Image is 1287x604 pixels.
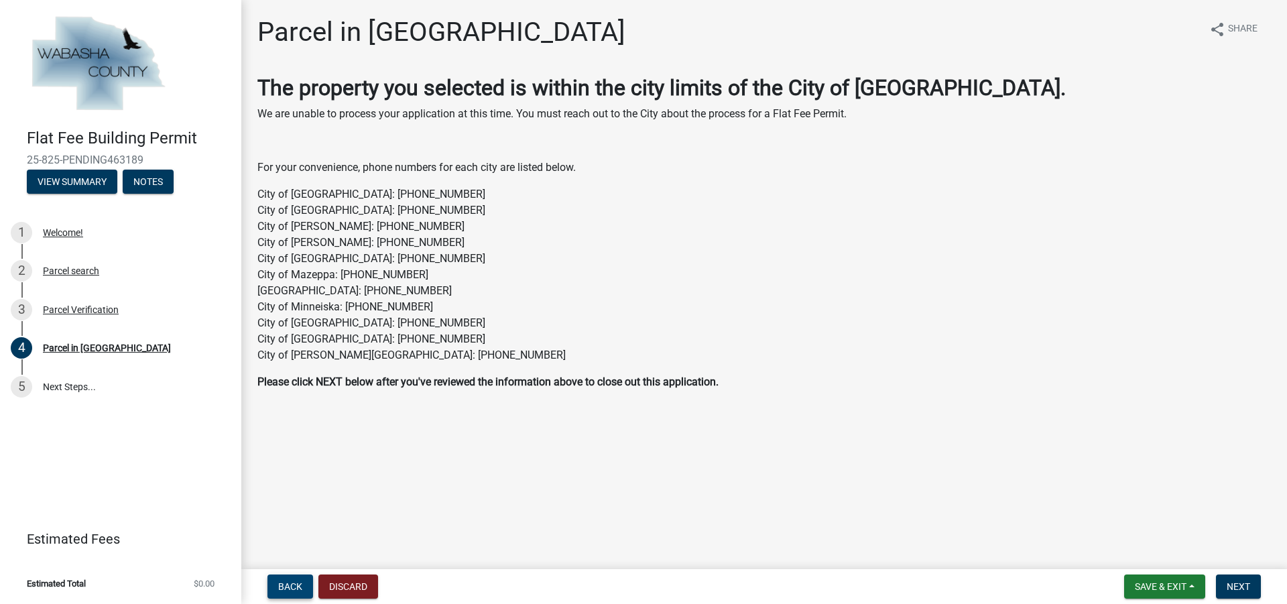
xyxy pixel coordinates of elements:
[43,343,171,353] div: Parcel in [GEOGRAPHIC_DATA]
[11,260,32,282] div: 2
[11,337,32,359] div: 4
[257,106,1271,122] p: We are unable to process your application at this time. You must reach out to the City about the ...
[27,177,117,188] wm-modal-confirm: Summary
[278,581,302,592] span: Back
[1227,581,1250,592] span: Next
[267,575,313,599] button: Back
[11,376,32,398] div: 5
[257,75,1066,101] strong: The property you selected is within the city limits of the City of [GEOGRAPHIC_DATA].
[11,299,32,320] div: 3
[257,186,1271,363] p: City of [GEOGRAPHIC_DATA]: [PHONE_NUMBER] City of [GEOGRAPHIC_DATA]: [PHONE_NUMBER] City of [PERS...
[11,526,220,552] a: Estimated Fees
[1135,581,1186,592] span: Save & Exit
[257,16,625,48] h1: Parcel in [GEOGRAPHIC_DATA]
[43,228,83,237] div: Welcome!
[1124,575,1205,599] button: Save & Exit
[11,222,32,243] div: 1
[257,375,719,388] strong: Please click NEXT below after you've reviewed the information above to close out this application.
[43,305,119,314] div: Parcel Verification
[27,170,117,194] button: View Summary
[318,575,378,599] button: Discard
[194,579,214,588] span: $0.00
[1199,16,1268,42] button: shareShare
[1228,21,1258,38] span: Share
[27,14,169,115] img: Wabasha County, Minnesota
[1216,575,1261,599] button: Next
[123,177,174,188] wm-modal-confirm: Notes
[123,170,174,194] button: Notes
[1209,21,1225,38] i: share
[27,129,231,148] h4: Flat Fee Building Permit
[27,579,86,588] span: Estimated Total
[27,154,214,166] span: 25-825-PENDING463189
[257,160,1271,176] p: For your convenience, phone numbers for each city are listed below.
[43,266,99,276] div: Parcel search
